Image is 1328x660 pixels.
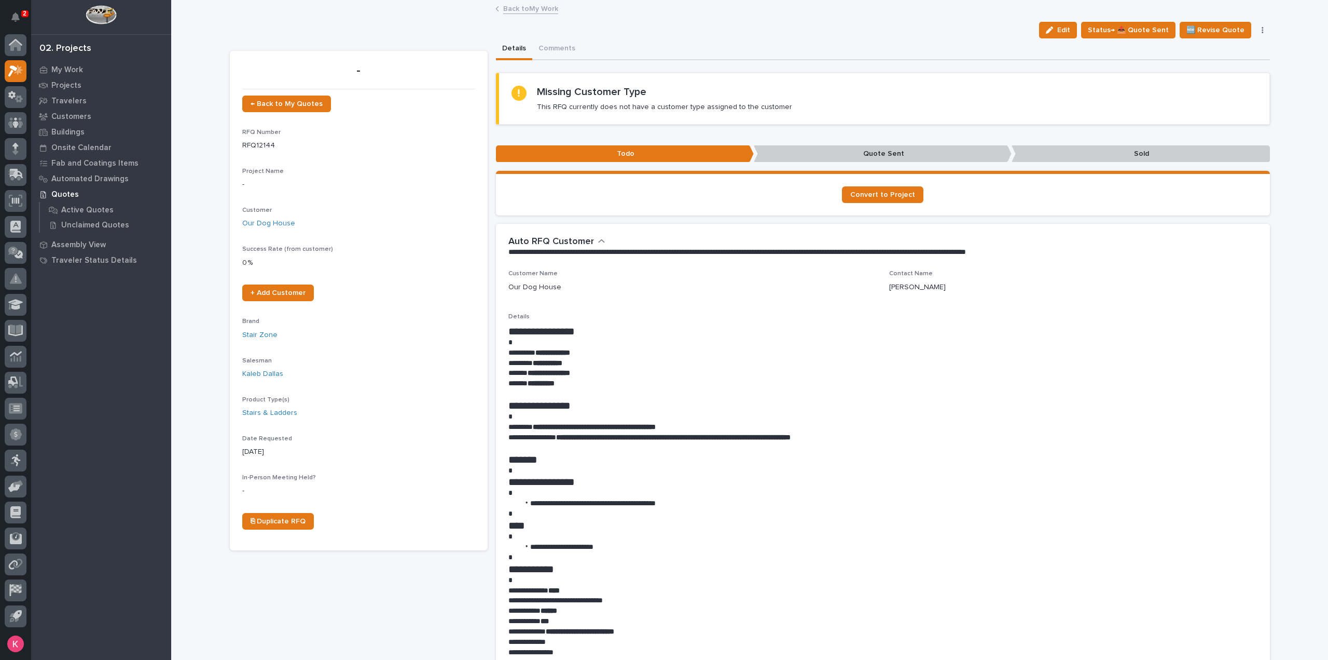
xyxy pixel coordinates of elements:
[508,271,558,277] span: Customer Name
[508,314,530,320] span: Details
[1186,24,1244,36] span: 🆕 Revise Quote
[242,246,333,252] span: Success Rate (from customer)
[242,96,331,112] a: ← Back to My Quotes
[496,38,532,60] button: Details
[51,143,112,153] p: Onsite Calendar
[51,112,91,122] p: Customers
[842,186,923,203] a: Convert to Project
[251,518,306,525] span: ⎘ Duplicate RFQ
[1012,145,1269,163] p: Sold
[51,128,85,137] p: Buildings
[31,124,171,140] a: Buildings
[242,486,475,496] p: -
[5,633,26,655] button: users-avatar
[242,285,314,301] a: + Add Customer
[39,43,91,55] div: 02. Projects
[242,179,475,190] p: -
[86,5,116,24] img: Workspace Logo
[242,63,475,78] p: -
[5,6,26,28] button: Notifications
[496,145,754,163] p: Todo
[51,190,79,199] p: Quotes
[1180,22,1251,38] button: 🆕 Revise Quote
[508,236,605,248] button: Auto RFQ Customer
[242,168,284,174] span: Project Name
[40,218,171,232] a: Unclaimed Quotes
[1088,24,1169,36] span: Status→ 📤 Quote Sent
[31,62,171,77] a: My Work
[242,140,475,151] p: RFQ12144
[31,77,171,93] a: Projects
[242,129,281,136] span: RFQ Number
[508,236,594,248] h2: Auto RFQ Customer
[61,206,114,215] p: Active Quotes
[850,191,915,198] span: Convert to Project
[889,282,946,293] p: [PERSON_NAME]
[51,81,81,90] p: Projects
[532,38,582,60] button: Comments
[242,513,314,530] a: ⎘ Duplicate RFQ
[242,358,272,364] span: Salesman
[242,475,316,481] span: In-Person Meeting Held?
[251,289,306,297] span: + Add Customer
[242,436,292,442] span: Date Requested
[31,186,171,202] a: Quotes
[537,102,792,112] p: This RFQ currently does not have a customer type assigned to the customer
[31,252,171,268] a: Traveler Status Details
[242,397,289,403] span: Product Type(s)
[1057,25,1070,35] span: Edit
[51,65,83,75] p: My Work
[61,221,129,230] p: Unclaimed Quotes
[242,447,475,457] p: [DATE]
[242,408,297,419] a: Stairs & Ladders
[242,369,283,380] a: Kaleb Dallas
[51,97,87,106] p: Travelers
[31,140,171,155] a: Onsite Calendar
[13,12,26,29] div: Notifications2
[1039,22,1077,38] button: Edit
[31,155,171,171] a: Fab and Coatings Items
[754,145,1012,163] p: Quote Sent
[242,330,278,341] a: Stair Zone
[23,10,26,17] p: 2
[242,318,259,325] span: Brand
[31,237,171,252] a: Assembly View
[1081,22,1175,38] button: Status→ 📤 Quote Sent
[31,109,171,124] a: Customers
[51,256,137,265] p: Traveler Status Details
[242,218,295,229] a: Our Dog House
[889,271,933,277] span: Contact Name
[242,258,475,268] p: 0 %
[51,240,106,250] p: Assembly View
[503,2,558,14] a: Back toMy Work
[51,174,129,184] p: Automated Drawings
[508,282,561,293] p: Our Dog House
[40,203,171,217] a: Active Quotes
[251,100,323,107] span: ← Back to My Quotes
[31,171,171,186] a: Automated Drawings
[31,93,171,109] a: Travelers
[242,207,272,213] span: Customer
[51,159,139,168] p: Fab and Coatings Items
[537,86,646,98] h2: Missing Customer Type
